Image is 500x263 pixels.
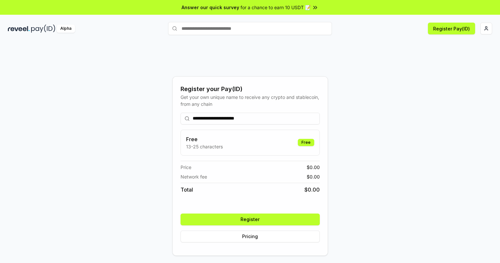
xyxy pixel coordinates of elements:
[186,143,223,150] p: 13-25 characters
[181,186,193,194] span: Total
[181,214,320,225] button: Register
[31,25,55,33] img: pay_id
[240,4,311,11] span: for a chance to earn 10 USDT 📝
[304,186,320,194] span: $ 0.00
[181,173,207,180] span: Network fee
[186,135,223,143] h3: Free
[57,25,75,33] div: Alpha
[182,4,239,11] span: Answer our quick survey
[181,85,320,94] div: Register your Pay(ID)
[181,164,191,171] span: Price
[307,173,320,180] span: $ 0.00
[181,231,320,242] button: Pricing
[428,23,475,34] button: Register Pay(ID)
[307,164,320,171] span: $ 0.00
[181,94,320,107] div: Get your own unique name to receive any crypto and stablecoin, from any chain
[298,139,314,146] div: Free
[8,25,30,33] img: reveel_dark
